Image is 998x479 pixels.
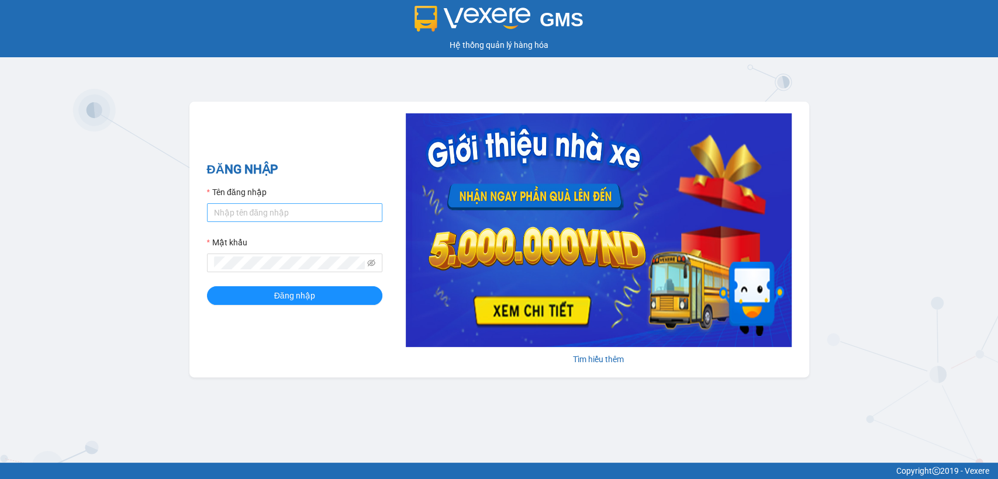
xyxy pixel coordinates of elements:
[415,6,530,32] img: logo 2
[540,9,583,30] span: GMS
[207,236,247,249] label: Mật khẩu
[367,259,375,267] span: eye-invisible
[406,113,792,347] img: banner-0
[9,464,989,477] div: Copyright 2019 - Vexere
[214,256,365,269] input: Mật khẩu
[3,39,995,51] div: Hệ thống quản lý hàng hóa
[207,186,267,199] label: Tên đăng nhập
[207,203,382,222] input: Tên đăng nhập
[274,289,315,302] span: Đăng nhập
[207,286,382,305] button: Đăng nhập
[207,160,382,179] h2: ĐĂNG NHẬP
[406,353,792,366] div: Tìm hiểu thêm
[932,467,940,475] span: copyright
[415,18,583,27] a: GMS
